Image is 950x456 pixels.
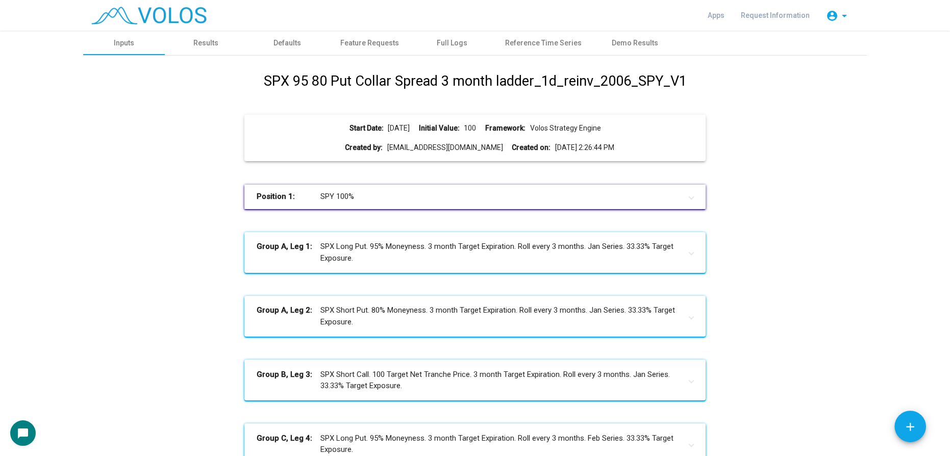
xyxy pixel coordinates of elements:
[244,296,705,337] mat-expansion-panel-header: Group A, Leg 2:SPX Short Put. 80% Moneyness. 3 month Target Expiration. Roll every 3 months. Jan ...
[708,11,724,19] span: Apps
[17,427,29,440] mat-icon: chat_bubble
[253,123,697,134] div: [DATE] 100 Volos Strategy Engine
[419,123,460,134] b: Initial Value:
[741,11,810,19] span: Request Information
[512,142,551,153] b: Created on:
[257,191,320,202] b: Position 1:
[257,369,681,392] mat-panel-title: SPX Short Call. 100 Target Net Tranche Price. 3 month Target Expiration. Roll every 3 months. Jan...
[257,305,681,327] mat-panel-title: SPX Short Put. 80% Moneyness. 3 month Target Expiration. Roll every 3 months. Jan Series. 33.33% ...
[349,123,384,134] b: Start Date:
[826,10,838,22] mat-icon: account_circle
[257,241,681,264] mat-panel-title: SPX Long Put. 95% Moneyness. 3 month Target Expiration. Roll every 3 months. Jan Series. 33.33% T...
[904,420,917,434] mat-icon: add
[257,241,320,264] b: Group A, Leg 1:
[257,369,320,392] b: Group B, Leg 3:
[345,142,383,153] b: Created by:
[257,305,320,327] b: Group A, Leg 2:
[437,38,467,48] div: Full Logs
[244,360,705,400] mat-expansion-panel-header: Group B, Leg 3:SPX Short Call. 100 Target Net Tranche Price. 3 month Target Expiration. Roll ever...
[612,38,658,48] div: Demo Results
[193,38,218,48] div: Results
[257,433,681,455] mat-panel-title: SPX Long Put. 95% Moneyness. 3 month Target Expiration. Roll every 3 months. Feb Series. 33.33% T...
[244,185,705,209] mat-expansion-panel-header: Position 1:SPY 100%
[253,142,697,153] div: [EMAIL_ADDRESS][DOMAIN_NAME] [DATE] 2:26:44 PM
[263,71,686,92] h1: SPX 95 80 Put Collar Spread 3 month ladder_1d_reinv_2006_SPY_V1
[114,38,134,48] div: Inputs
[699,6,733,24] a: Apps
[894,411,926,442] button: Add icon
[340,38,399,48] div: Feature Requests
[505,38,582,48] div: Reference Time Series
[838,10,851,22] mat-icon: arrow_drop_down
[273,38,301,48] div: Defaults
[485,123,526,134] b: Framework:
[244,232,705,273] mat-expansion-panel-header: Group A, Leg 1:SPX Long Put. 95% Moneyness. 3 month Target Expiration. Roll every 3 months. Jan S...
[733,6,818,24] a: Request Information
[257,191,681,202] mat-panel-title: SPY 100%
[257,433,320,455] b: Group C, Leg 4:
